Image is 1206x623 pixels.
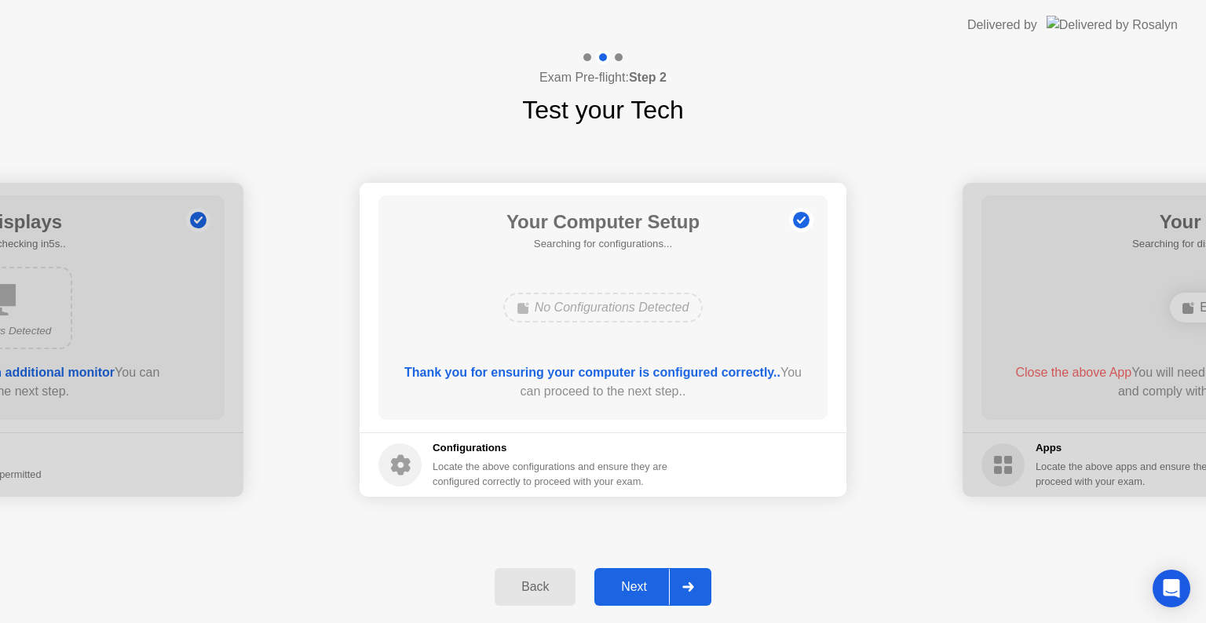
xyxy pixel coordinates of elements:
h1: Test your Tech [522,91,684,129]
h5: Configurations [433,440,671,456]
h5: Searching for configurations... [506,236,700,252]
h1: Your Computer Setup [506,208,700,236]
div: No Configurations Detected [503,293,703,322]
div: You can proceed to the next step.. [401,363,806,401]
b: Thank you for ensuring your computer is configured correctly.. [404,366,780,379]
h4: Exam Pre-flight: [539,68,667,87]
button: Next [594,568,711,606]
div: Next [599,580,669,594]
div: Locate the above configurations and ensure they are configured correctly to proceed with your exam. [433,459,671,489]
img: Delivered by Rosalyn [1047,16,1178,34]
div: Open Intercom Messenger [1153,570,1190,607]
div: Delivered by [967,16,1037,35]
button: Back [495,568,576,606]
div: Back [499,580,571,594]
b: Step 2 [629,71,667,84]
